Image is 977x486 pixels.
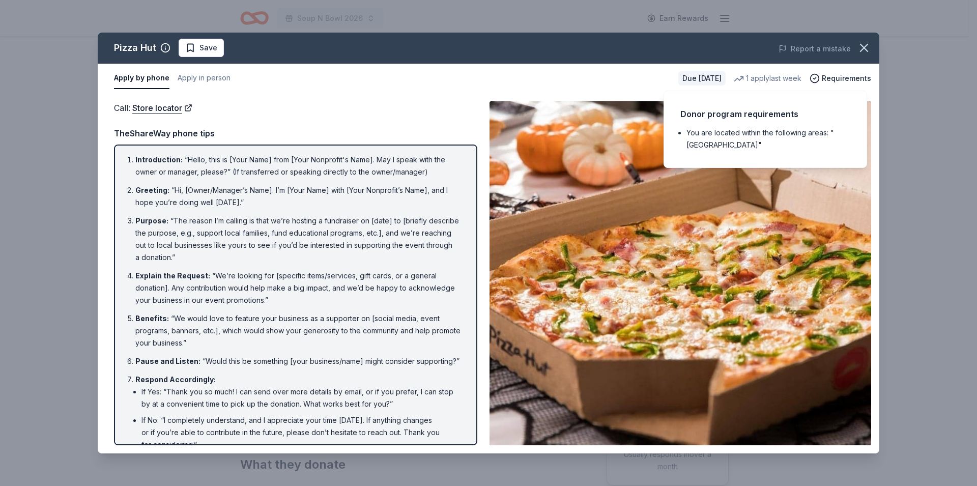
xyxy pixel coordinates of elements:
[135,375,216,384] span: Respond Accordingly :
[135,184,462,209] li: “Hi, [Owner/Manager’s Name]. I’m [Your Name] with [Your Nonprofit’s Name], and I hope you’re doin...
[141,386,462,410] li: If Yes: “Thank you so much! I can send over more details by email, or if you prefer, I can stop b...
[135,215,462,264] li: “The reason I’m calling is that we’re hosting a fundraiser on [date] to [briefly describe the pur...
[779,43,851,55] button: Report a mistake
[490,101,871,445] img: Image for Pizza Hut
[114,40,156,56] div: Pizza Hut
[178,68,231,89] button: Apply in person
[135,216,168,225] span: Purpose :
[199,42,217,54] span: Save
[686,127,850,151] li: You are located within the following areas: "[GEOGRAPHIC_DATA]"
[135,312,462,349] li: “We would love to feature your business as a supporter on [social media, event programs, banners,...
[822,72,871,84] span: Requirements
[135,357,200,365] span: Pause and Listen :
[135,355,462,367] li: “Would this be something [your business/name] might consider supporting?”
[114,127,477,140] div: TheShareWay phone tips
[114,68,169,89] button: Apply by phone
[179,39,224,57] button: Save
[132,101,192,115] a: Store locator
[135,155,183,164] span: Introduction :
[734,72,801,84] div: 1 apply last week
[135,270,462,306] li: “We’re looking for [specific items/services, gift cards, or a general donation]. Any contribution...
[135,186,169,194] span: Greeting :
[135,271,210,280] span: Explain the Request :
[141,414,462,451] li: If No: “I completely understand, and I appreciate your time [DATE]. If anything changes or if you...
[135,314,169,323] span: Benefits :
[135,154,462,178] li: “Hello, this is [Your Name] from [Your Nonprofit's Name]. May I speak with the owner or manager, ...
[810,72,871,84] button: Requirements
[114,101,477,115] div: Call :
[680,107,850,121] div: Donor program requirements
[678,71,726,85] div: Due [DATE]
